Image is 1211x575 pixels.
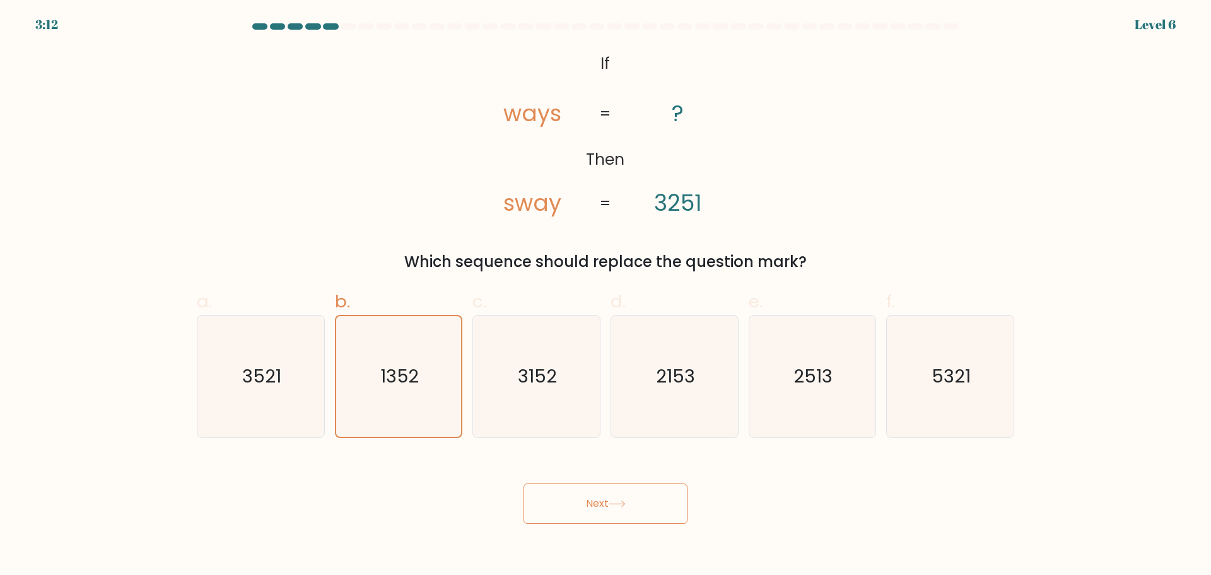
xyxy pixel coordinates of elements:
[587,149,625,171] tspan: Then
[749,289,763,314] span: e.
[197,289,212,314] span: a.
[886,289,895,314] span: f.
[35,15,58,34] div: 3:12
[242,364,281,389] text: 3521
[932,364,971,389] text: 5321
[518,364,558,389] text: 3152
[465,48,746,220] svg: @import url('[URL][DOMAIN_NAME]);
[472,289,486,314] span: c.
[204,251,1007,273] div: Which sequence should replace the question mark?
[524,483,687,524] button: Next
[600,193,611,215] tspan: =
[600,103,611,125] tspan: =
[672,98,684,129] tspan: ?
[794,364,833,389] text: 2513
[656,364,695,389] text: 2153
[335,289,350,314] span: b.
[601,52,611,74] tspan: If
[611,289,626,314] span: d.
[504,98,562,129] tspan: ways
[504,187,562,218] tspan: sway
[654,187,702,218] tspan: 3251
[380,364,419,389] text: 1352
[1135,15,1176,34] div: Level 6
